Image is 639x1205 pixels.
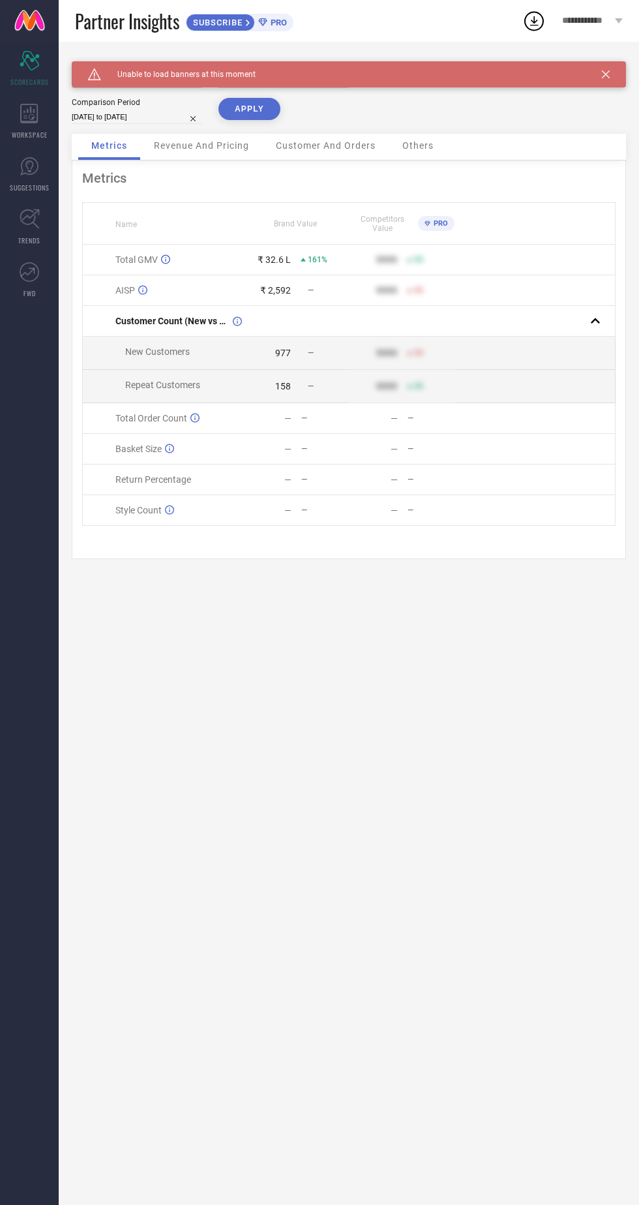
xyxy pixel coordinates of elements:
div: — [301,506,348,515]
div: — [391,413,398,423]
div: — [284,505,291,515]
span: — [308,348,314,358]
span: Metrics [91,140,127,151]
span: Revenue And Pricing [154,140,249,151]
span: 50 [414,348,423,358]
span: PRO [267,18,287,27]
span: WORKSPACE [12,130,48,140]
div: 9999 [376,348,397,358]
div: — [301,414,348,423]
span: New Customers [125,346,190,357]
div: Metrics [82,170,616,186]
div: — [391,444,398,454]
span: Name [115,220,137,229]
div: — [284,474,291,485]
span: 50 [414,286,423,295]
span: Customer Count (New vs Repeat) [115,316,230,326]
span: — [308,382,314,391]
span: Return Percentage [115,474,191,485]
span: — [308,286,314,295]
button: APPLY [218,98,280,120]
input: Select comparison period [72,110,202,124]
span: Others [402,140,434,151]
div: 9999 [376,285,397,296]
div: — [391,474,398,485]
div: Brand [72,61,202,70]
span: SCORECARDS [10,77,49,87]
div: ₹ 32.6 L [258,254,291,265]
span: FWD [23,288,36,298]
span: TRENDS [18,236,40,245]
div: Comparison Period [72,98,202,107]
div: — [284,413,291,423]
div: 158 [275,381,291,391]
span: Partner Insights [75,8,179,35]
div: — [408,414,454,423]
span: Total GMV [115,254,158,265]
div: — [408,475,454,484]
div: — [301,444,348,453]
span: Style Count [115,505,162,515]
div: Open download list [522,9,546,33]
span: Basket Size [115,444,162,454]
div: 9999 [376,254,397,265]
span: Total Order Count [115,413,187,423]
div: — [408,506,454,515]
span: 161% [308,255,327,264]
span: Unable to load banners at this moment [101,70,256,79]
span: 50 [414,382,423,391]
div: — [391,505,398,515]
div: — [301,475,348,484]
span: Competitors Value [349,215,415,233]
div: — [284,444,291,454]
span: PRO [430,219,448,228]
span: Brand Value [274,219,317,228]
div: ₹ 2,592 [260,285,291,296]
span: 50 [414,255,423,264]
div: — [408,444,454,453]
span: AISP [115,285,135,296]
div: 977 [275,348,291,358]
span: Repeat Customers [125,380,200,390]
span: SUGGESTIONS [10,183,50,192]
span: Customer And Orders [276,140,376,151]
span: SUBSCRIBE [186,18,246,27]
a: SUBSCRIBEPRO [186,10,293,31]
div: 9999 [376,381,397,391]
